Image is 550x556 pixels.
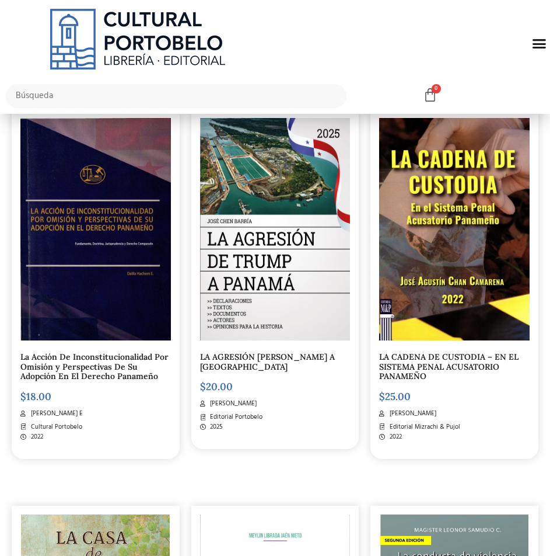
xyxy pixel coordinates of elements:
[20,118,171,340] img: img20220910_10285138.jpg
[28,422,82,432] span: Cultural Portobelo
[207,399,257,409] span: [PERSON_NAME]
[200,380,206,393] span: $
[387,409,436,419] span: [PERSON_NAME]
[387,422,460,432] span: Editorial Mizrachi & Pujol
[28,432,43,442] span: 2022
[387,432,402,442] span: 2022
[379,118,530,340] img: img20230912_11081292
[379,390,411,403] bdi: 25.00
[432,84,441,93] span: 0
[28,409,83,419] span: [PERSON_NAME] E
[20,390,51,403] bdi: 18.00
[207,412,262,422] span: Editorial Portobelo
[379,352,519,382] a: LA CADENA DE CUSTODIA – EN EL SISTEMA PENAL ACUSATORIO PANAMEÑO
[207,422,223,432] span: 2025
[20,352,169,382] a: La Acción De Inconstitucionalidad Por Omisión y Perspectivas De Su Adopción En El Derecho Panameño
[200,118,351,340] img: ARREGLADA-AT-C-V2-agresion
[423,88,437,103] a: 0
[379,390,385,403] span: $
[200,380,233,393] bdi: 20.00
[20,390,26,403] span: $
[200,352,335,372] a: LA AGRESIÓN [PERSON_NAME] A [GEOGRAPHIC_DATA]
[6,84,346,108] input: Búsqueda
